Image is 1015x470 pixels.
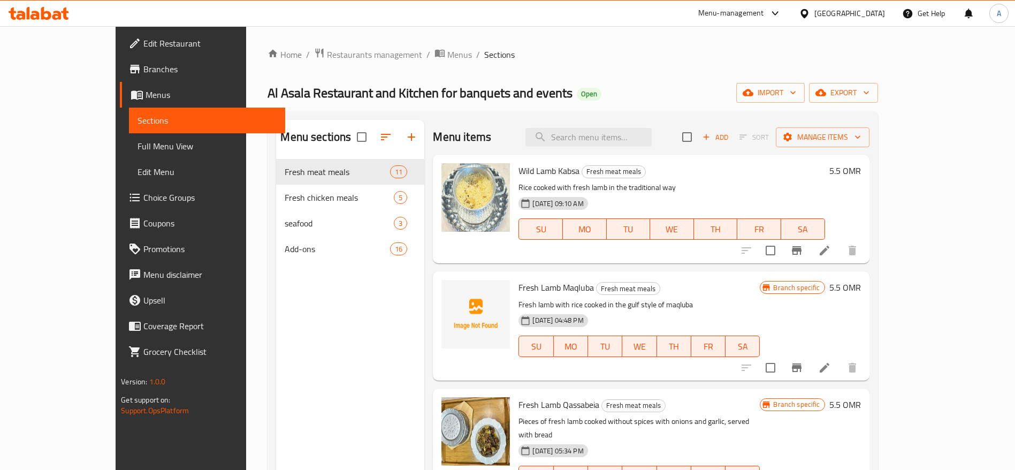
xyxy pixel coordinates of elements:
button: export [809,83,878,103]
a: Edit menu item [818,361,831,374]
h6: 5.5 OMR [829,163,861,178]
div: Open [577,88,601,101]
div: seafood [285,217,394,230]
span: Edit Menu [138,165,277,178]
button: delete [840,355,865,381]
a: Upsell [120,287,285,313]
span: Get support on: [121,393,170,407]
span: Fresh meat meals [597,283,660,295]
a: Coverage Report [120,313,285,339]
button: WE [622,336,657,357]
img: Fresh Lamb Maqluba [441,280,510,348]
span: SU [523,222,559,237]
span: 3 [394,218,407,229]
div: items [394,217,407,230]
span: SA [730,339,755,354]
li: / [426,48,430,61]
span: [DATE] 04:48 PM [528,315,587,325]
span: Promotions [143,242,277,255]
a: Restaurants management [314,48,422,62]
span: Open [577,89,601,98]
span: export [818,86,869,100]
button: Branch-specific-item [784,238,810,263]
button: SU [518,336,553,357]
span: MO [567,222,602,237]
span: Fresh chicken meals [285,191,394,204]
a: Menus [120,82,285,108]
p: Rice cooked with fresh lamb in the traditional way [518,181,825,194]
li: / [306,48,310,61]
a: Edit menu item [818,244,831,257]
span: Select all sections [350,126,373,148]
div: Fresh chicken meals5 [276,185,424,210]
span: Coverage Report [143,320,277,332]
span: WE [627,339,652,354]
h2: Menu sections [280,129,351,145]
span: 1.0.0 [149,375,166,389]
div: Fresh meat meals [582,165,646,178]
p: Fresh lamb with rice cooked in the gulf style of maqluba [518,298,760,312]
span: Menu disclaimer [143,268,277,281]
span: Menus [447,48,472,61]
button: import [736,83,805,103]
span: Coupons [143,217,277,230]
span: Choice Groups [143,191,277,204]
span: TU [611,222,646,237]
span: [DATE] 05:34 PM [528,446,587,456]
span: Full Menu View [138,140,277,153]
span: Select to update [759,239,782,262]
div: items [390,165,407,178]
span: TH [698,222,734,237]
span: Fresh meat meals [285,165,390,178]
span: FR [696,339,721,354]
span: Sort sections [373,124,399,150]
span: Branch specific [769,283,824,293]
button: FR [691,336,726,357]
button: SA [781,218,825,240]
a: Edit Restaurant [120,31,285,56]
button: Branch-specific-item [784,355,810,381]
span: Grocery Checklist [143,345,277,358]
span: Fresh meat meals [582,165,645,178]
span: Sections [484,48,515,61]
span: Sections [138,114,277,127]
button: TH [694,218,738,240]
button: WE [650,218,694,240]
span: Version: [121,375,147,389]
h6: 5.5 OMR [829,280,861,295]
h2: Menu items [433,129,491,145]
a: Coupons [120,210,285,236]
nav: Menu sections [276,155,424,266]
button: Add section [399,124,424,150]
span: Upsell [143,294,277,307]
button: Manage items [776,127,869,147]
h6: 5.5 OMR [829,397,861,412]
a: Sections [129,108,285,133]
span: Select section [676,126,698,148]
button: TH [657,336,691,357]
span: Fresh Lamb Qassabeia [518,397,599,413]
button: SA [726,336,760,357]
span: Al Asala Restaurant and Kitchen for banquets and events [268,81,573,105]
li: / [476,48,480,61]
button: Add [698,129,732,146]
a: Full Menu View [129,133,285,159]
span: Select to update [759,357,782,379]
span: Wild Lamb Kabsa [518,163,579,179]
a: Support.OpsPlatform [121,404,189,418]
span: TU [592,339,618,354]
div: Fresh meat meals [601,399,666,412]
span: TH [661,339,687,354]
a: Menu disclaimer [120,262,285,287]
span: Manage items [784,131,861,144]
span: WE [654,222,690,237]
span: Add [701,131,730,143]
span: A [997,7,1001,19]
div: items [394,191,407,204]
span: Edit Restaurant [143,37,277,50]
span: [DATE] 09:10 AM [528,199,587,209]
a: Edit Menu [129,159,285,185]
span: Select section first [732,129,776,146]
button: SU [518,218,563,240]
